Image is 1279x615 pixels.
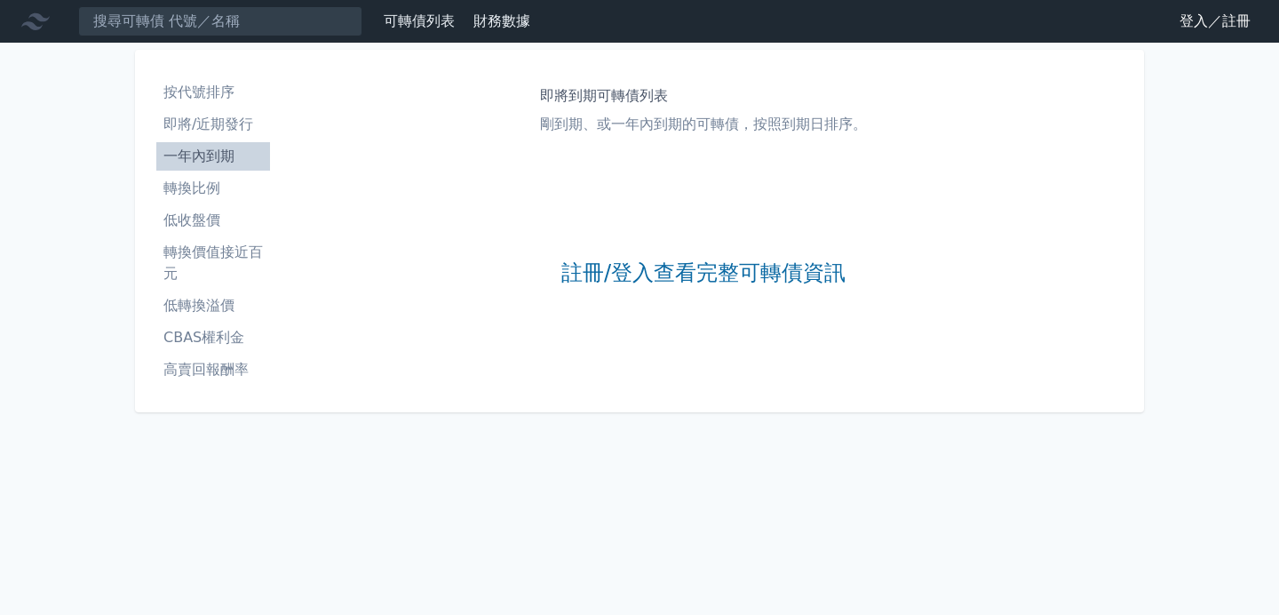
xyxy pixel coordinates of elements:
input: 搜尋可轉債 代號／名稱 [78,6,362,36]
li: 高賣回報酬率 [156,359,270,380]
li: CBAS權利金 [156,327,270,348]
li: 轉換價值接近百元 [156,242,270,284]
a: 轉換比例 [156,174,270,203]
li: 轉換比例 [156,178,270,199]
a: 註冊/登入查看完整可轉債資訊 [561,260,846,288]
li: 低收盤價 [156,210,270,231]
a: 登入／註冊 [1165,7,1265,36]
a: 按代號排序 [156,78,270,107]
a: 即將/近期發行 [156,110,270,139]
li: 一年內到期 [156,146,270,167]
a: 低轉換溢價 [156,292,270,320]
a: 高賣回報酬率 [156,355,270,384]
a: CBAS權利金 [156,323,270,352]
a: 低收盤價 [156,206,270,235]
h1: 即將到期可轉債列表 [540,85,867,107]
p: 剛到期、或一年內到期的可轉債，按照到期日排序。 [540,114,867,135]
a: 可轉債列表 [384,12,455,29]
a: 一年內到期 [156,142,270,171]
li: 按代號排序 [156,82,270,103]
li: 低轉換溢價 [156,295,270,316]
a: 財務數據 [473,12,530,29]
a: 轉換價值接近百元 [156,238,270,288]
li: 即將/近期發行 [156,114,270,135]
